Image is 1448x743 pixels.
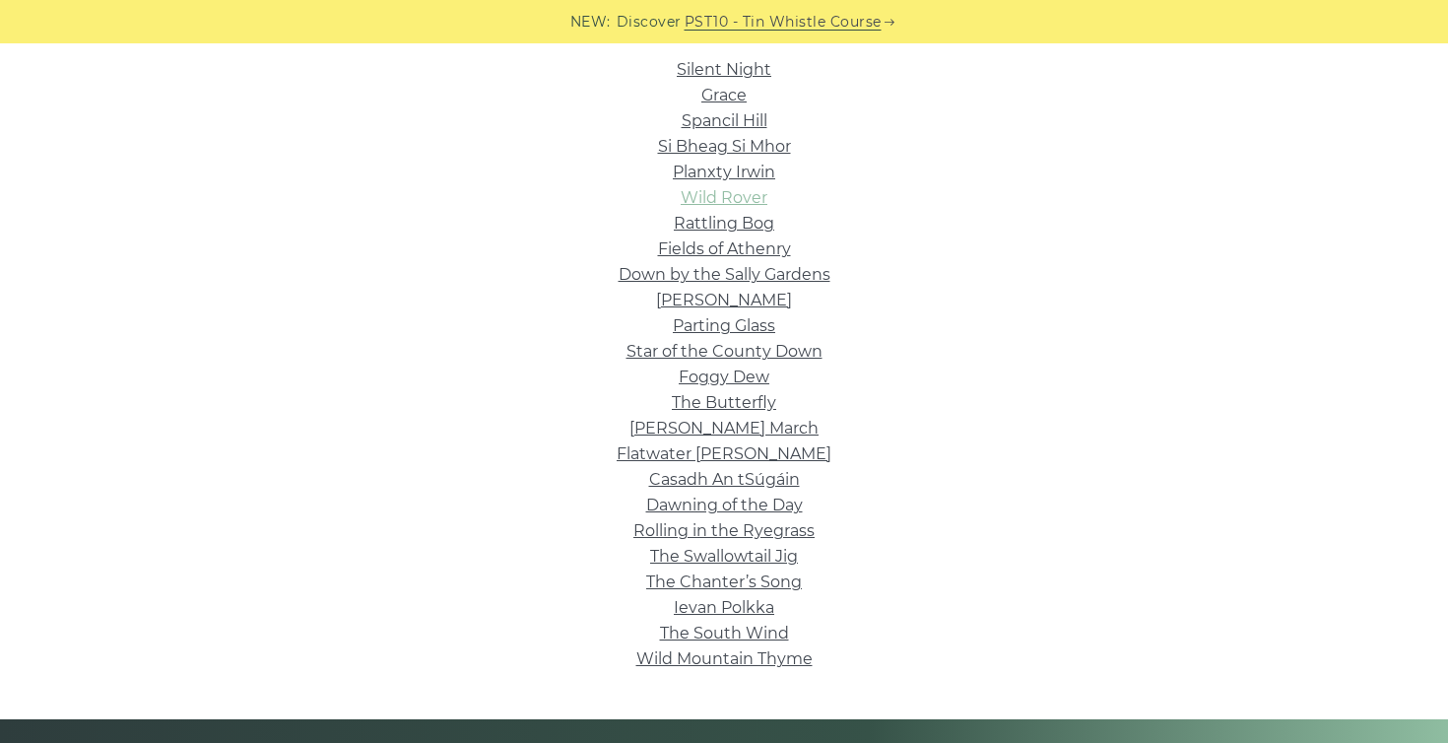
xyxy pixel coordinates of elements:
[626,342,823,361] a: Star of the County Down
[656,291,792,309] a: [PERSON_NAME]
[674,598,774,617] a: Ievan Polkka
[672,393,776,412] a: The Butterfly
[633,521,815,540] a: Rolling in the Ryegrass
[685,11,882,34] a: PST10 - Tin Whistle Course
[674,214,774,233] a: Rattling Bog
[658,137,791,156] a: Si­ Bheag Si­ Mhor
[636,649,813,668] a: Wild Mountain Thyme
[649,470,800,489] a: Casadh An tSúgáin
[701,86,747,104] a: Grace
[681,188,767,207] a: Wild Rover
[646,573,802,591] a: The Chanter’s Song
[660,624,789,642] a: The South Wind
[673,316,775,335] a: Parting Glass
[629,419,819,438] a: [PERSON_NAME] March
[646,496,803,514] a: Dawning of the Day
[679,368,769,386] a: Foggy Dew
[658,239,791,258] a: Fields of Athenry
[682,111,767,130] a: Spancil Hill
[650,547,798,566] a: The Swallowtail Jig
[617,11,682,34] span: Discover
[673,163,775,181] a: Planxty Irwin
[619,265,830,284] a: Down by the Sally Gardens
[570,11,611,34] span: NEW:
[677,60,771,79] a: Silent Night
[617,444,831,463] a: Flatwater [PERSON_NAME]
